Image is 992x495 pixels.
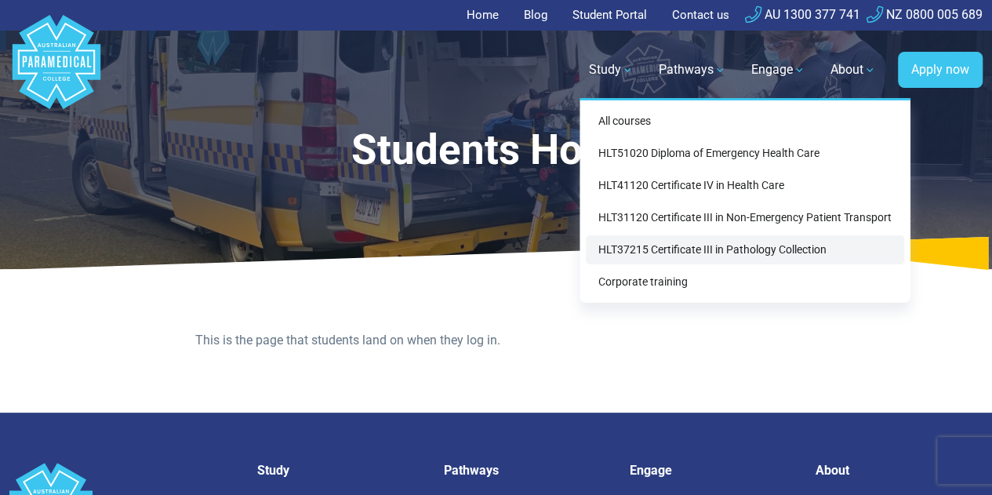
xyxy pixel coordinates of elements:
p: This is the page that students land on when they log in. [195,331,797,350]
a: Engage [742,48,815,92]
a: Corporate training [586,268,904,297]
a: Apply now [898,52,983,88]
a: HLT31120 Certificate III in Non-Emergency Patient Transport [586,203,904,232]
a: Australian Paramedical College [9,31,104,110]
a: HLT41120 Certificate IV in Health Care [586,171,904,200]
h5: Pathways [443,463,610,478]
a: Pathways [649,48,736,92]
a: HLT37215 Certificate III in Pathology Collection [586,235,904,264]
a: All courses [586,107,904,136]
a: AU 1300 377 741 [745,7,860,22]
div: Study [580,98,910,303]
a: Study [580,48,643,92]
a: About [821,48,885,92]
h1: Students Home [131,126,861,175]
a: NZ 0800 005 689 [867,7,983,22]
a: HLT51020 Diploma of Emergency Health Care [586,139,904,168]
h5: About [816,463,983,478]
h5: Engage [630,463,797,478]
h5: Study [257,463,424,478]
